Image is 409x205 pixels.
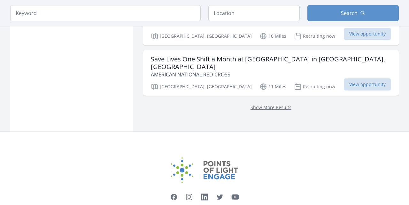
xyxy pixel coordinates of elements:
p: [GEOGRAPHIC_DATA], [GEOGRAPHIC_DATA] [151,32,252,40]
p: Recruiting now [294,32,335,40]
p: 10 Miles [259,32,286,40]
h3: Save Lives One Shift a Month at [GEOGRAPHIC_DATA] in [GEOGRAPHIC_DATA], [GEOGRAPHIC_DATA] [151,55,391,71]
input: Location [208,5,300,21]
p: AMERICAN NATIONAL RED CROSS [151,71,391,78]
span: Search [341,9,358,17]
span: View opportunity [344,78,391,91]
input: Keyword [10,5,201,21]
p: [GEOGRAPHIC_DATA], [GEOGRAPHIC_DATA] [151,83,252,91]
a: Show More Results [251,104,291,110]
a: Save Lives One Shift a Month at [GEOGRAPHIC_DATA] in [GEOGRAPHIC_DATA], [GEOGRAPHIC_DATA] AMERICA... [143,50,399,96]
button: Search [307,5,399,21]
img: Points of Light Engage [171,157,238,183]
span: View opportunity [344,28,391,40]
p: 11 Miles [259,83,286,91]
p: Recruiting now [294,83,335,91]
